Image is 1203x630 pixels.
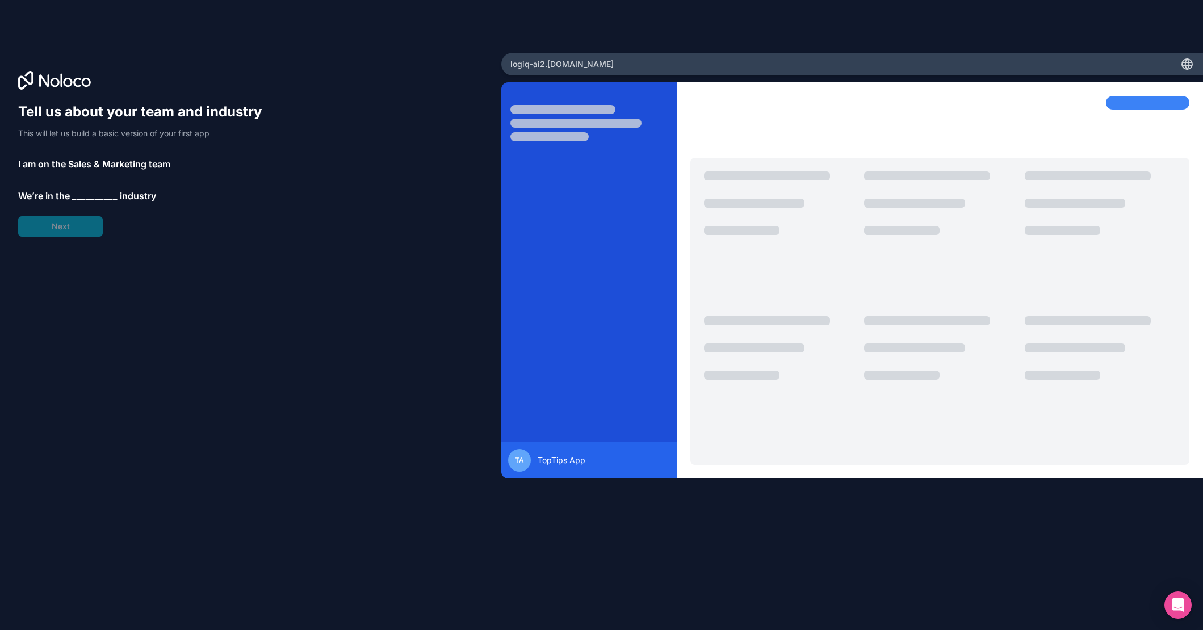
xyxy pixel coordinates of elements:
[510,58,614,70] span: logiq-ai2 .[DOMAIN_NAME]
[18,103,273,121] h1: Tell us about your team and industry
[68,157,146,171] span: Sales & Marketing
[72,189,118,203] span: __________
[1164,591,1192,619] div: Open Intercom Messenger
[538,455,585,466] span: TopTips App
[18,189,70,203] span: We’re in the
[515,456,524,465] span: TA
[120,189,156,203] span: industry
[18,157,66,171] span: I am on the
[149,157,170,171] span: team
[18,128,273,139] p: This will let us build a basic version of your first app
